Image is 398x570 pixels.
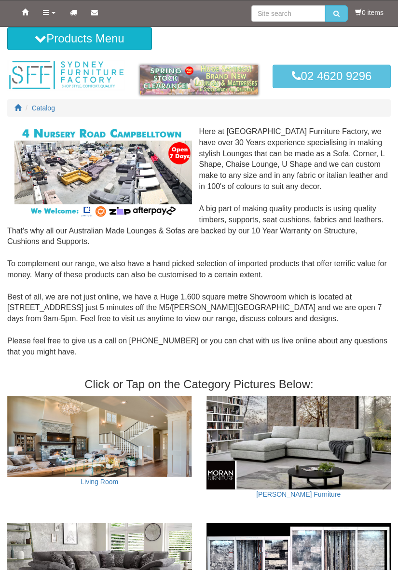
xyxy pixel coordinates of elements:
img: Living Room [7,396,192,477]
a: Catalog [32,104,55,112]
img: Moran Furniture [206,396,391,489]
div: Here at [GEOGRAPHIC_DATA] Furniture Factory, we have over 30 Years experience specialising in mak... [7,126,391,369]
button: Products Menu [7,27,152,50]
img: spring-sale.gif [140,65,258,95]
img: Corner Modular Lounges [14,126,192,218]
a: 02 4620 9296 [273,65,391,88]
img: Sydney Furniture Factory [7,60,125,90]
a: Living Room [81,478,118,486]
input: Site search [251,5,325,22]
a: [PERSON_NAME] Furniture [256,490,341,498]
li: 0 items [355,8,384,17]
h3: Click or Tap on the Category Pictures Below: [7,378,391,391]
